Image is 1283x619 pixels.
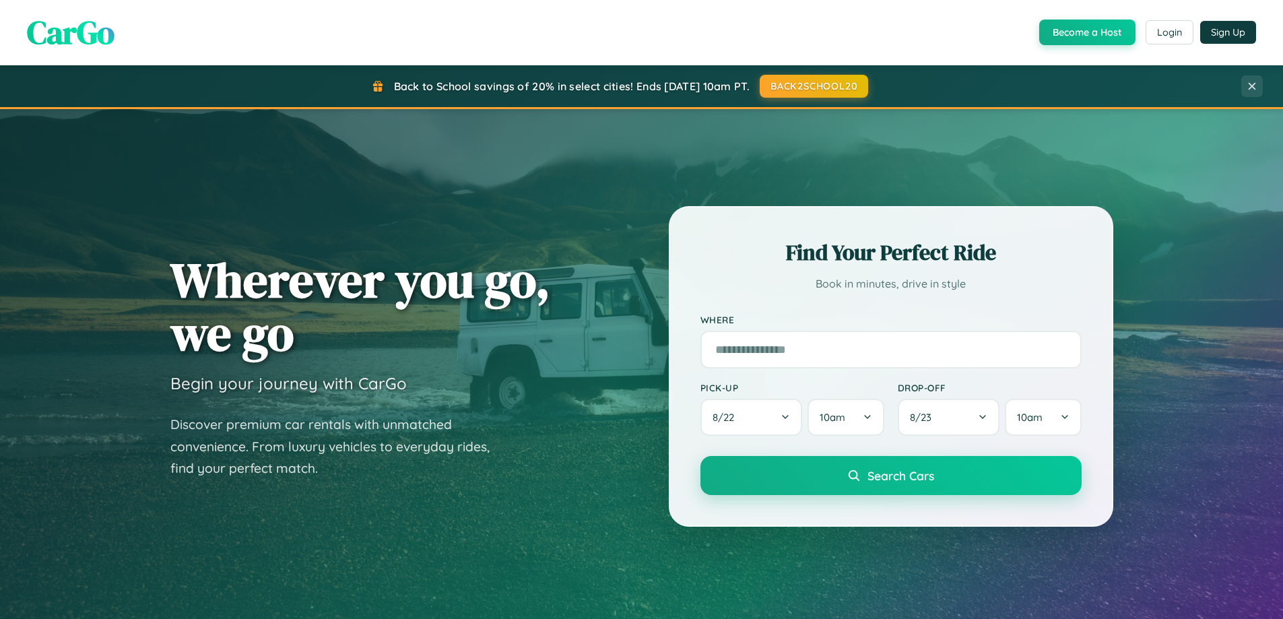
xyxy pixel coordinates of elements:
span: 10am [820,411,845,424]
button: Login [1146,20,1193,44]
h2: Find Your Perfect Ride [700,238,1082,267]
span: Back to School savings of 20% in select cities! Ends [DATE] 10am PT. [394,79,750,93]
h1: Wherever you go, we go [170,253,550,360]
button: Become a Host [1039,20,1136,45]
button: 8/22 [700,399,803,436]
label: Pick-up [700,382,884,393]
button: Sign Up [1200,21,1256,44]
span: 8 / 22 [713,411,741,424]
button: 8/23 [898,399,1000,436]
span: Search Cars [867,468,934,483]
span: CarGo [27,10,114,55]
button: Search Cars [700,456,1082,495]
button: BACK2SCHOOL20 [760,75,868,98]
label: Drop-off [898,382,1082,393]
h3: Begin your journey with CarGo [170,373,407,393]
button: 10am [808,399,884,436]
button: 10am [1005,399,1081,436]
span: 8 / 23 [910,411,938,424]
span: 10am [1017,411,1043,424]
label: Where [700,314,1082,325]
p: Discover premium car rentals with unmatched convenience. From luxury vehicles to everyday rides, ... [170,414,507,480]
p: Book in minutes, drive in style [700,274,1082,294]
